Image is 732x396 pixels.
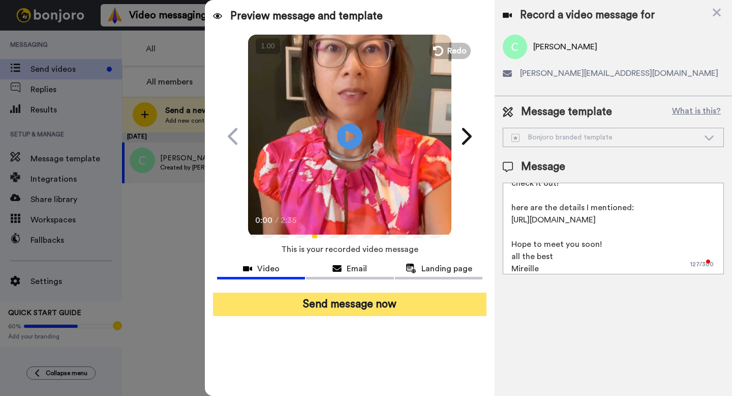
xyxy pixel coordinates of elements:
button: Send message now [213,293,486,316]
div: Bonjoro branded template [511,132,699,143]
textarea: To enrich screen reader interactions, please activate Accessibility in Grammarly extension settings [503,183,724,274]
span: Video [257,263,280,275]
span: / [275,214,279,227]
span: 0:00 [255,214,273,227]
span: Message [521,159,565,175]
img: demo-template.svg [511,134,520,142]
span: This is your recorded video message [281,238,418,261]
span: Landing page [421,263,472,275]
span: Message template [521,104,612,120]
span: [PERSON_NAME][EMAIL_ADDRESS][DOMAIN_NAME] [520,67,718,79]
span: 2:35 [281,214,298,227]
button: What is this? [669,104,724,120]
span: Email [347,263,367,275]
